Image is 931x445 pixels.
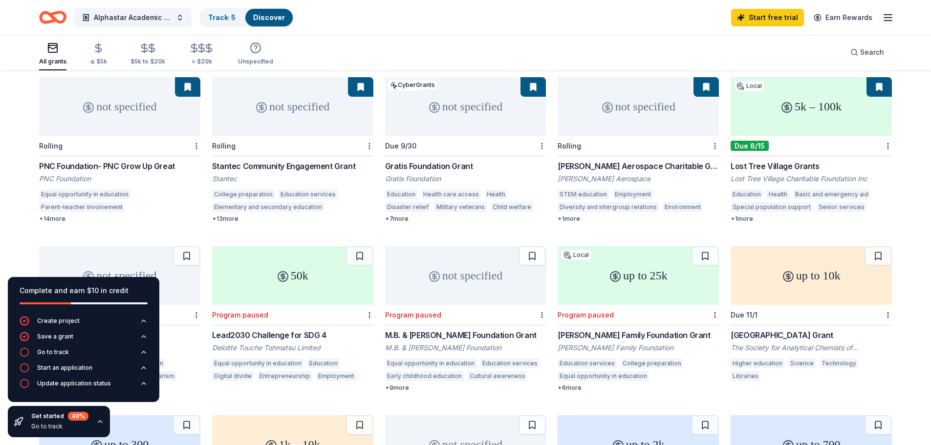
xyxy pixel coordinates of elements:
div: Due 9/30 [385,142,416,150]
a: up to 10kDue 11/1[GEOGRAPHIC_DATA] GrantThe Society for Analytical Chemists of [GEOGRAPHIC_DATA] ... [731,246,892,384]
button: $5k to $20k [130,39,165,70]
a: 5k – 100kLocalDue 8/15Lost Tree Village GrantsLost Tree Village Charitable Foundation IncEducatio... [731,77,892,223]
div: up to 25k [558,246,719,305]
div: not specified [39,246,200,305]
div: Lost Tree Village Grants [731,160,892,172]
div: Rolling [39,142,63,150]
div: Stantec Community Engagement Grant [212,160,373,172]
div: 40 % [68,412,88,421]
a: not specifiedRollingPNC Foundation- PNC Grow Up GreatPNC FoundationEqual opportunity in education... [39,77,200,223]
button: Go to track [20,347,148,363]
div: [PERSON_NAME] Aerospace [558,174,719,184]
div: Gratis Foundation Grant [385,160,546,172]
div: + 9 more [385,384,546,392]
div: Employment [613,190,653,199]
a: Track· 5 [208,13,236,21]
div: Basic and emergency aid [793,190,870,199]
div: Health [767,190,789,199]
div: Entrepreneurship [258,371,312,381]
div: CyberGrants [388,80,437,89]
div: > $20k [189,58,215,65]
div: Health [485,190,507,199]
div: [GEOGRAPHIC_DATA] Grant [731,329,892,341]
div: Start an application [37,364,92,372]
button: Unspecified [238,38,273,70]
div: Military veterans [434,202,487,212]
div: not specified [212,77,373,136]
div: Lead2030 Challenge for SDG 4 [212,329,373,341]
div: Parent-teacher involvement [39,202,125,212]
a: not specifiedRollingStantec Community Engagement GrantStantecCollege preparationEducation service... [212,77,373,223]
div: Equal opportunity in education [385,359,476,368]
button: Track· 5Discover [199,8,294,27]
div: Cultural awareness [468,371,527,381]
div: Early childhood education [385,371,464,381]
div: Go to track [31,423,88,430]
button: Create project [20,316,148,332]
div: Due 8/15 [731,141,769,151]
div: + 13 more [212,215,373,223]
div: Elementary and secondary education [212,202,324,212]
button: Search [843,42,892,62]
button: ≤ $5k [90,39,107,70]
div: Equal opportunity in education [212,359,303,368]
div: + 7 more [385,215,546,223]
div: Due 11/1 [731,311,758,319]
div: Equal opportunity in education [39,190,130,199]
button: All grants [39,38,66,70]
button: Save a grant [20,332,148,347]
a: Start free trial [731,9,804,26]
button: > $20k [189,39,215,70]
div: Technology [820,359,858,368]
button: Update application status [20,379,148,394]
span: Search [860,46,884,58]
div: [PERSON_NAME] Aerospace Charitable Giving [558,160,719,172]
a: not specifiedProgram pausedLocal impact GrantsNbcuniversal FoundationOut-of-school learningSTEM e... [39,246,200,392]
span: Alphastar Academic Enrichment, Inc [94,12,172,23]
div: Stantec [212,174,373,184]
div: not specified [385,246,546,305]
div: Education services [279,190,338,199]
div: Senior services [817,202,866,212]
button: Start an application [20,363,148,379]
div: not specified [39,77,200,136]
div: Environment [663,202,703,212]
div: Child welfare [491,202,533,212]
div: Save a grant [37,333,73,340]
div: + 1 more [731,215,892,223]
div: up to 10k [731,246,892,305]
div: $5k to $20k [130,58,165,65]
div: Create project [37,317,80,325]
div: Education [731,190,763,199]
div: Update application status [37,380,111,387]
div: Get started [31,412,88,421]
div: not specified [558,77,719,136]
div: 5k – 100k [731,77,892,136]
div: Education services [558,359,617,368]
div: M.B. & [PERSON_NAME] Foundation [385,343,546,353]
div: not specified [385,77,546,136]
div: Employment [316,371,356,381]
a: not specifiedRolling[PERSON_NAME] Aerospace Charitable Giving[PERSON_NAME] AerospaceSTEM educatio... [558,77,719,223]
div: PNC Foundation- PNC Grow Up Great [39,160,200,172]
div: Science [788,359,816,368]
div: + 6 more [558,384,719,392]
button: Alphastar Academic Enrichment, Inc [74,8,192,27]
div: Gratis Foundation [385,174,546,184]
div: College preparation [621,359,683,368]
div: College preparation [212,190,275,199]
div: Rolling [558,142,581,150]
div: Program paused [385,311,441,319]
div: Program paused [558,311,614,319]
div: Education [385,190,417,199]
a: up to 25kLocalProgram paused[PERSON_NAME] Family Foundation Grant[PERSON_NAME] Family FoundationE... [558,246,719,392]
div: Health care access [421,190,481,199]
a: Earn Rewards [808,9,878,26]
div: Complete and earn $10 in credit [20,285,148,297]
div: [PERSON_NAME] Family Foundation Grant [558,329,719,341]
div: Program paused [212,311,268,319]
div: The Society for Analytical Chemists of [GEOGRAPHIC_DATA] and The Spectroscopy Society of [US_STATE] [731,343,892,353]
div: STEM education [558,190,609,199]
div: Deloitte Touche Tohmatsu Limited [212,343,373,353]
div: + 14 more [39,215,200,223]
